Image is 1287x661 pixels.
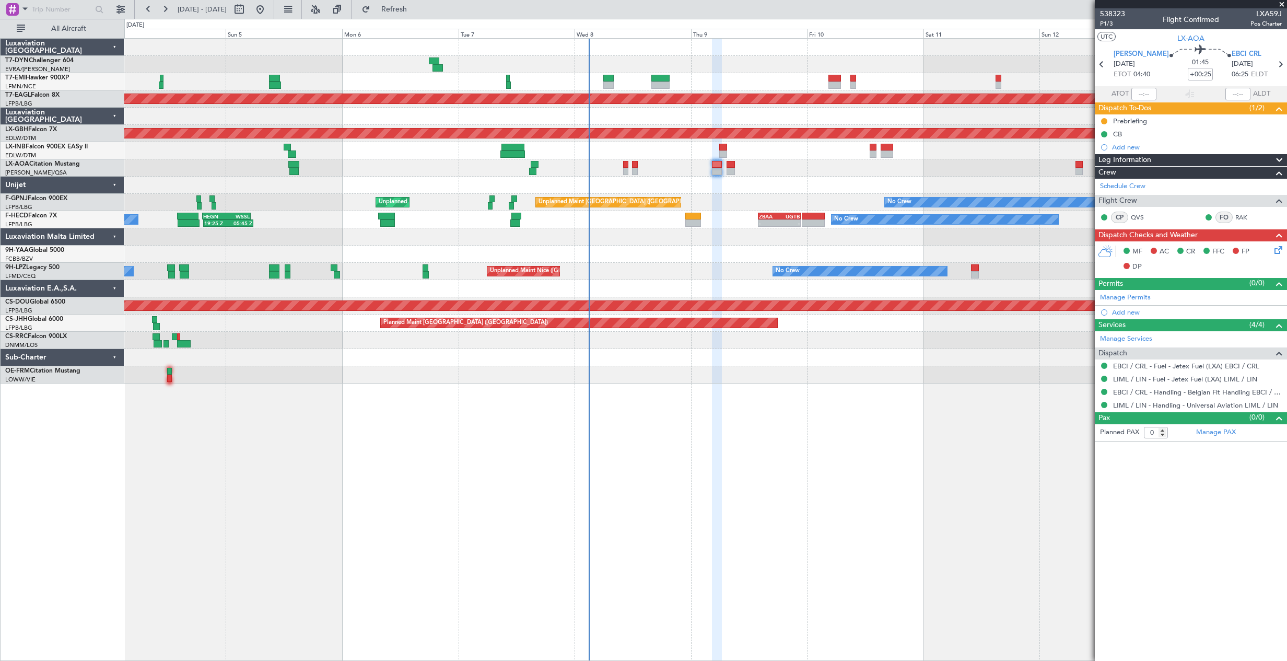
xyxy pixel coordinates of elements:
div: - [759,220,779,226]
a: T7-EAGLFalcon 8X [5,92,60,98]
span: CS-RRC [5,333,28,340]
input: Trip Number [32,2,92,17]
a: LX-INBFalcon 900EX EASy II [5,144,88,150]
span: 06:25 [1232,69,1248,80]
span: CS-DOU [5,299,30,305]
div: - [779,220,800,226]
span: (1/2) [1249,102,1265,113]
span: [DATE] - [DATE] [178,5,227,14]
a: Manage PAX [1196,427,1236,438]
div: Prebriefing [1113,117,1147,125]
div: No Crew [887,194,911,210]
div: Wed 8 [575,29,691,38]
span: MF [1132,247,1142,257]
div: FO [1215,212,1233,223]
button: Refresh [357,1,419,18]
div: 05:45 Z [228,220,252,226]
div: Sat 4 [110,29,226,38]
a: LFPB/LBG [5,307,32,315]
a: EBCI / CRL - Handling - Belgian Flt Handling EBCI / CRL [1113,388,1282,397]
span: Refresh [372,6,416,13]
a: T7-EMIHawker 900XP [5,75,69,81]
a: LIML / LIN - Fuel - Jetex Fuel (LXA) LIML / LIN [1113,375,1257,384]
span: LX-AOA [5,161,29,167]
span: LX-GBH [5,126,28,133]
span: (0/0) [1249,412,1265,423]
span: LX-AOA [1177,33,1204,44]
span: [PERSON_NAME] [1114,49,1169,60]
a: 9H-LPZLegacy 500 [5,264,60,271]
button: All Aircraft [11,20,113,37]
span: Crew [1098,167,1116,179]
span: EBCI CRL [1232,49,1261,60]
div: Fri 10 [807,29,923,38]
span: 9H-LPZ [5,264,26,271]
div: Planned Maint [GEOGRAPHIC_DATA] ([GEOGRAPHIC_DATA]) [383,315,548,331]
div: Thu 9 [691,29,808,38]
a: CS-DOUGlobal 6500 [5,299,65,305]
span: CS-JHH [5,316,28,322]
div: Add new [1112,143,1282,152]
span: All Aircraft [27,25,110,32]
span: Dispatch [1098,347,1127,360]
a: F-GPNJFalcon 900EX [5,195,67,202]
span: (4/4) [1249,319,1265,330]
div: Flight Confirmed [1163,14,1219,25]
a: F-HECDFalcon 7X [5,213,57,219]
a: LX-AOACitation Mustang [5,161,80,167]
span: LXA59J [1250,8,1282,19]
span: ALDT [1253,89,1270,99]
a: LFPB/LBG [5,221,32,228]
a: 9H-YAAGlobal 5000 [5,247,64,253]
a: LOWW/VIE [5,376,36,384]
a: LFPB/LBG [5,203,32,211]
span: [DATE] [1232,59,1253,69]
div: Unplanned Maint [GEOGRAPHIC_DATA] ([GEOGRAPHIC_DATA]) [539,194,710,210]
div: Sun 12 [1039,29,1156,38]
a: LFPB/LBG [5,100,32,108]
div: Unplanned Maint [GEOGRAPHIC_DATA] ([GEOGRAPHIC_DATA]) [379,194,551,210]
div: Sun 5 [226,29,342,38]
div: WSSL [227,213,250,219]
a: T7-DYNChallenger 604 [5,57,74,64]
span: ATOT [1111,89,1129,99]
div: 19:25 Z [204,220,228,226]
button: UTC [1097,32,1116,41]
a: Manage Services [1100,334,1152,344]
span: F-GPNJ [5,195,28,202]
span: P1/3 [1100,19,1125,28]
div: No Crew [776,263,800,279]
div: Mon 6 [342,29,459,38]
a: EDLW/DTM [5,152,36,159]
a: Schedule Crew [1100,181,1145,192]
a: CS-JHHGlobal 6000 [5,316,63,322]
a: EDLW/DTM [5,134,36,142]
a: RAK [1235,213,1259,222]
a: QVS [1131,213,1154,222]
span: Permits [1098,278,1123,290]
span: Dispatch To-Dos [1098,102,1151,114]
div: [DATE] [126,21,144,30]
span: 9H-YAA [5,247,29,253]
a: LX-GBHFalcon 7X [5,126,57,133]
span: FFC [1212,247,1224,257]
a: LIML / LIN - Handling - Universal Aviation LIML / LIN [1113,401,1278,410]
span: F-HECD [5,213,28,219]
label: Planned PAX [1100,427,1139,438]
div: UGTB [779,213,800,219]
span: [DATE] [1114,59,1135,69]
div: Tue 7 [459,29,575,38]
span: AC [1160,247,1169,257]
div: CP [1111,212,1128,223]
span: FP [1242,247,1249,257]
span: LX-INB [5,144,26,150]
a: LFMD/CEQ [5,272,36,280]
span: T7-DYN [5,57,29,64]
span: Flight Crew [1098,195,1137,207]
div: CB [1113,130,1122,138]
input: --:-- [1131,88,1156,100]
div: HEGN [203,213,226,219]
a: FCBB/BZV [5,255,33,263]
a: Manage Permits [1100,293,1151,303]
div: ZBAA [759,213,779,219]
